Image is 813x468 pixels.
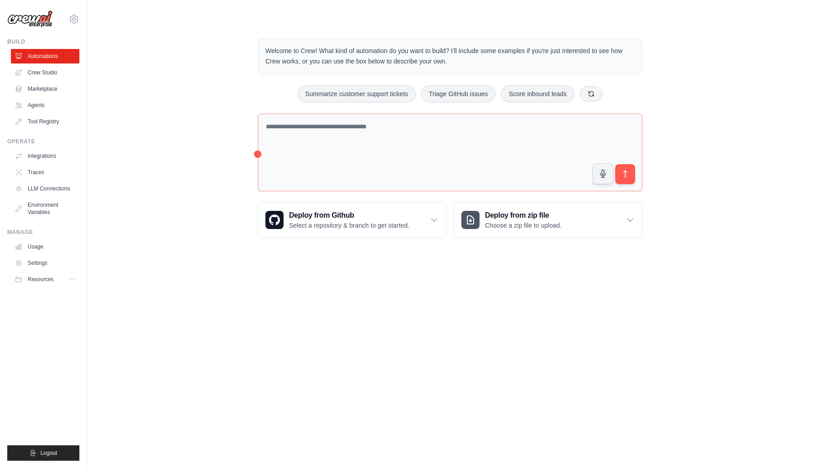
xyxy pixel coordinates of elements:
[7,10,53,28] img: Logo
[11,165,79,180] a: Traces
[485,210,562,221] h3: Deploy from zip file
[7,138,79,145] div: Operate
[28,276,54,283] span: Resources
[289,221,409,230] p: Select a repository & branch to get started.
[11,272,79,287] button: Resources
[11,198,79,219] a: Environment Variables
[7,38,79,45] div: Build
[7,445,79,461] button: Logout
[11,239,79,254] a: Usage
[289,210,409,221] h3: Deploy from Github
[11,149,79,163] a: Integrations
[485,221,562,230] p: Choose a zip file to upload.
[298,85,416,102] button: Summarize customer support tickets
[11,256,79,270] a: Settings
[11,114,79,129] a: Tool Registry
[11,82,79,96] a: Marketplace
[501,85,574,102] button: Score inbound leads
[11,181,79,196] a: LLM Connections
[421,85,495,102] button: Triage GitHub issues
[7,229,79,236] div: Manage
[11,98,79,112] a: Agents
[265,46,635,67] p: Welcome to Crew! What kind of automation do you want to build? I'll include some examples if you'...
[40,449,57,457] span: Logout
[11,65,79,80] a: Crew Studio
[11,49,79,63] a: Automations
